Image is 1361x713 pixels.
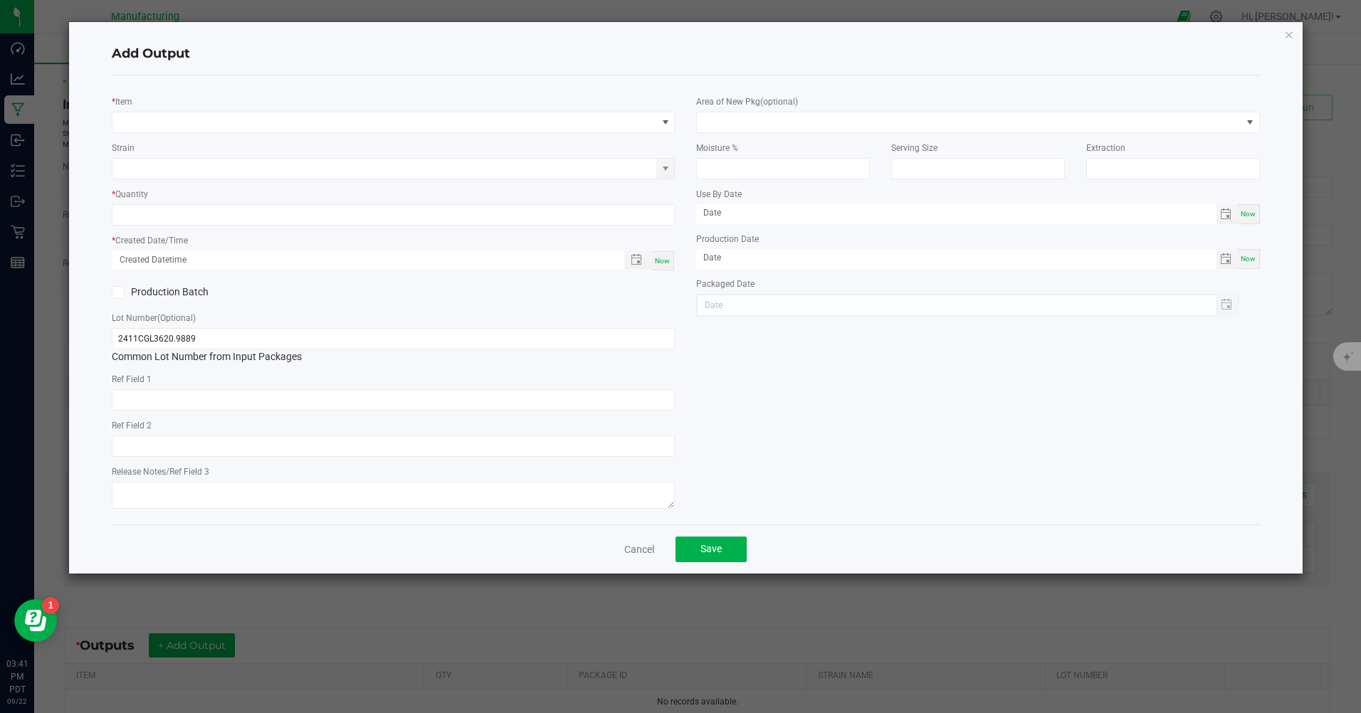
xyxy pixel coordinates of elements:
a: Cancel [624,542,654,556]
label: Serving Size [891,142,937,154]
span: (optional) [760,97,798,107]
input: Date [696,249,1216,267]
span: Now [1241,210,1256,218]
iframe: Resource center [14,599,57,642]
label: Lot Number [112,312,196,324]
span: (Optional) [157,313,196,323]
span: Toggle popup [624,251,652,269]
iframe: Resource center unread badge [42,597,59,614]
label: Release Notes/Ref Field 3 [112,465,209,478]
input: Date [696,204,1216,222]
label: Area of New Pkg [696,95,798,108]
span: NO DATA FOUND [112,112,675,133]
span: Now [1241,255,1256,263]
label: Packaged Date [696,278,755,290]
div: Common Lot Number from Input Packages [112,328,675,364]
label: Ref Field 2 [112,419,152,432]
label: Extraction [1086,142,1125,154]
h4: Add Output [112,45,1259,63]
label: Moisture % [696,142,738,154]
input: Created Datetime [112,251,609,269]
label: Quantity [115,188,148,201]
span: Toggle calendar [1217,204,1237,224]
span: Save [700,543,722,554]
label: Use By Date [696,188,742,201]
label: Ref Field 1 [112,373,152,386]
label: Item [115,95,132,108]
label: Created Date/Time [115,234,188,247]
label: Production Batch [112,285,383,300]
button: Save [676,537,747,562]
label: Strain [112,142,135,154]
span: Now [655,257,670,265]
label: Production Date [696,233,759,245]
span: Toggle calendar [1217,249,1237,269]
